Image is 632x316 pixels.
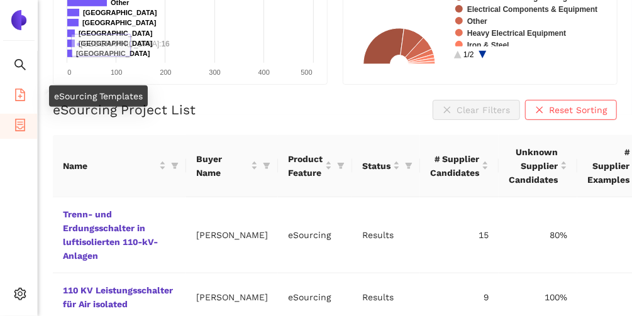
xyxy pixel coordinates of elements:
[209,68,220,76] text: 300
[337,162,345,170] span: filter
[278,135,352,197] th: this column's title is Product Feature,this column is sortable
[260,150,273,182] span: filter
[169,156,181,175] span: filter
[83,9,157,16] text: [GEOGRAPHIC_DATA]
[53,135,186,197] th: this column's title is Name,this column is sortable
[196,152,248,180] span: Buyer Name
[82,19,157,26] text: [GEOGRAPHIC_DATA]
[467,41,509,50] text: Iron & Steel
[186,197,278,273] td: [PERSON_NAME]
[79,30,153,37] text: [GEOGRAPHIC_DATA]
[420,197,499,273] td: 15
[587,145,629,187] span: # Supplier Examples
[499,135,577,197] th: this column's title is Unknown Supplier Candidates,this column is sortable
[430,152,479,180] span: # Supplier Candidates
[288,152,323,180] span: Product Feature
[467,5,597,14] text: Electrical Components & Equipment
[402,156,415,175] span: filter
[9,10,29,30] img: Logo
[14,84,26,109] span: file-add
[171,162,179,170] span: filter
[362,159,391,173] span: Status
[67,68,71,76] text: 0
[509,145,558,187] span: Unknown Supplier Candidates
[420,135,499,197] th: this column's title is # Supplier Candidates,this column is sortable
[467,29,566,38] text: Heavy Electrical Equipment
[14,114,26,139] span: container
[111,68,122,76] text: 100
[301,68,312,76] text: 500
[467,17,487,26] text: Other
[499,197,577,273] td: 80%
[63,159,157,173] span: Name
[535,106,544,116] span: close
[278,197,352,273] td: eSourcing
[76,50,150,57] text: [GEOGRAPHIC_DATA]
[186,135,278,197] th: this column's title is Buyer Name,this column is sortable
[352,197,420,273] td: Results
[352,135,420,197] th: this column's title is Status,this column is sortable
[14,283,26,308] span: setting
[263,162,270,170] span: filter
[405,162,413,170] span: filter
[258,68,270,76] text: 400
[525,100,617,120] button: closeReset Sorting
[53,101,196,119] h2: eSourcing Project List
[549,103,607,117] span: Reset Sorting
[433,100,520,120] button: closeClear Filters
[79,40,153,47] text: [GEOGRAPHIC_DATA]
[49,85,148,107] div: eSourcing Templates
[14,54,26,79] span: search
[463,50,474,59] text: 1/2
[160,68,171,76] text: 200
[335,150,347,182] span: filter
